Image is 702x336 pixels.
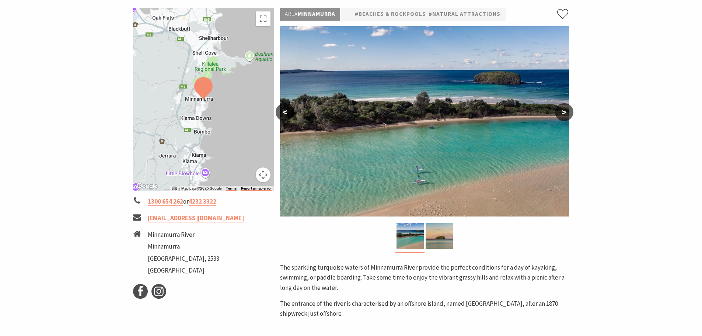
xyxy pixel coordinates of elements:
[148,254,219,264] li: [GEOGRAPHIC_DATA], 2533
[555,103,573,121] button: >
[172,186,177,191] button: Keyboard shortcuts
[426,223,453,249] img: Minnamurra River
[285,10,298,17] span: Area
[148,230,219,240] li: Minnamurra River
[148,242,219,252] li: Minnamurra
[256,167,270,182] button: Map camera controls
[280,8,340,21] p: Minnamurra
[280,299,569,319] p: The entrance of the river is characterised by an offshore island, named [GEOGRAPHIC_DATA], after ...
[280,263,569,293] p: The sparkling turquoise waters of Minnamurra River provide the perfect conditions for a day of ka...
[241,186,272,191] a: Report a map error
[276,103,294,121] button: <
[135,181,159,191] img: Google
[135,181,159,191] a: Open this area in Google Maps (opens a new window)
[133,197,275,207] li: or
[397,223,424,249] img: SUP Minnamurra River
[148,266,219,276] li: [GEOGRAPHIC_DATA]
[256,11,270,26] button: Toggle fullscreen view
[355,10,426,19] a: #Beaches & Rockpools
[189,197,216,206] a: 4232 3322
[148,214,244,222] a: [EMAIL_ADDRESS][DOMAIN_NAME]
[226,186,237,191] a: Terms (opens in new tab)
[148,197,183,206] a: 1300 654 262
[280,26,569,217] img: SUP Minnamurra River
[429,10,500,19] a: #Natural Attractions
[181,186,221,190] span: Map data ©2025 Google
